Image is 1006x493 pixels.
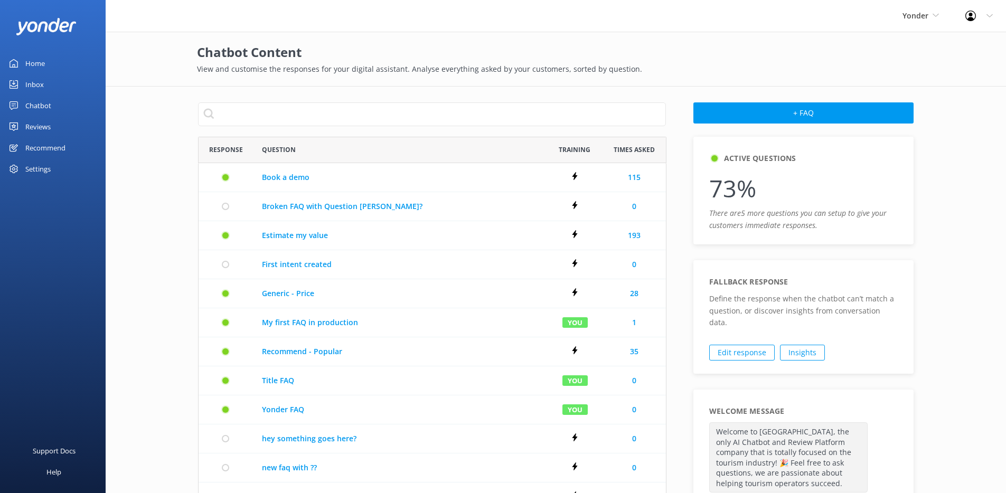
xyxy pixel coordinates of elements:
[262,259,539,270] a: First intent created
[632,201,636,212] a: 0
[709,345,775,361] a: Edit response
[562,404,587,415] div: You
[198,221,666,250] div: row
[25,74,44,95] div: Inbox
[25,53,45,74] div: Home
[262,317,539,328] a: My first FAQ in production
[632,462,636,473] a: 0
[198,337,666,366] div: row
[262,145,296,155] span: Question
[197,63,915,75] p: View and customise the responses for your digital assistant. Analyse everything asked by your cus...
[198,453,666,482] div: row
[709,208,887,230] i: There are 5 more questions you can setup to give your customers immediate responses.
[902,11,928,21] span: Yonder
[25,95,51,116] div: Chatbot
[559,145,590,155] span: Training
[198,279,666,308] div: row
[709,169,898,207] p: 73%
[693,102,914,124] button: + FAQ
[262,433,539,444] a: hey something goes here?
[780,345,825,361] a: Insights
[198,366,666,395] div: row
[632,317,636,328] a: 1
[632,375,636,386] a: 0
[198,395,666,424] div: row
[632,259,636,270] a: 0
[724,153,796,164] h5: Active Questions
[262,288,539,299] a: Generic - Price
[198,424,666,453] div: row
[198,163,666,192] div: row
[262,201,539,212] a: Broken FAQ with Question [PERSON_NAME]?
[262,375,539,386] a: Title FAQ
[628,230,641,241] a: 193
[16,18,77,35] img: yonder-white-logo.png
[632,404,636,415] a: 0
[33,440,76,461] div: Support Docs
[262,462,539,473] a: new faq with ??
[198,308,666,337] div: row
[709,422,868,493] p: Welcome to [GEOGRAPHIC_DATA], the only AI Chatbot and Review Platform company that is totally foc...
[562,317,587,328] div: You
[25,158,51,179] div: Settings
[709,405,784,417] h5: Welcome Message
[614,145,655,155] span: Times Asked
[630,346,638,357] a: 35
[628,172,641,183] a: 115
[25,137,65,158] div: Recommend
[198,192,666,221] div: row
[709,293,898,328] p: Define the response when the chatbot can’t match a question, or discover insights from conversati...
[709,276,788,288] h5: Fallback response
[198,250,666,279] div: row
[46,461,61,482] div: Help
[562,375,587,386] div: You
[632,433,636,444] a: 0
[262,172,539,183] a: Book a demo
[197,42,915,62] h2: Chatbot Content
[262,346,539,357] a: Recommend - Popular
[630,288,638,299] a: 28
[262,230,539,241] a: Estimate my value
[262,404,539,415] a: Yonder FAQ
[25,116,51,137] div: Reviews
[209,145,243,155] span: Response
